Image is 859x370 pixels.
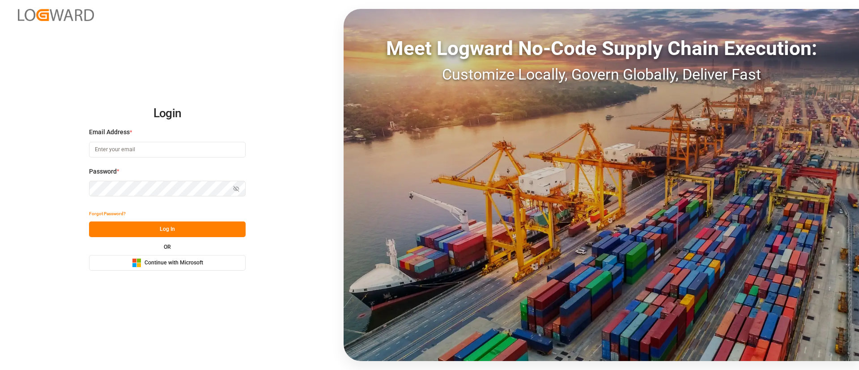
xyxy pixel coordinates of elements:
img: Logward_new_orange.png [18,9,94,21]
div: Customize Locally, Govern Globally, Deliver Fast [344,63,859,86]
button: Continue with Microsoft [89,255,246,271]
span: Password [89,167,117,176]
small: OR [164,244,171,250]
div: Meet Logward No-Code Supply Chain Execution: [344,34,859,63]
h2: Login [89,99,246,128]
span: Email Address [89,128,130,137]
button: Forgot Password? [89,206,126,221]
span: Continue with Microsoft [145,259,203,267]
input: Enter your email [89,142,246,157]
button: Log In [89,221,246,237]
